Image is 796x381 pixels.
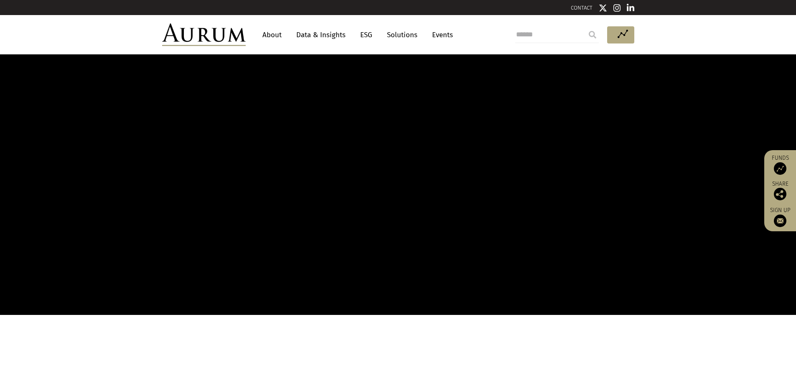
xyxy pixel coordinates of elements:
img: Linkedin icon [627,4,634,12]
a: ESG [356,27,376,43]
a: About [258,27,286,43]
img: Sign up to our newsletter [774,215,786,227]
a: Data & Insights [292,27,350,43]
img: Aurum [162,23,246,46]
a: Events [428,27,453,43]
a: Funds [768,154,792,175]
a: Solutions [383,27,422,43]
img: Access Funds [774,162,786,175]
a: CONTACT [571,5,593,11]
img: Twitter icon [599,4,607,12]
img: Share this post [774,188,786,200]
div: Share [768,181,792,200]
input: Submit [584,26,601,43]
img: Instagram icon [613,4,621,12]
a: Sign up [768,207,792,227]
